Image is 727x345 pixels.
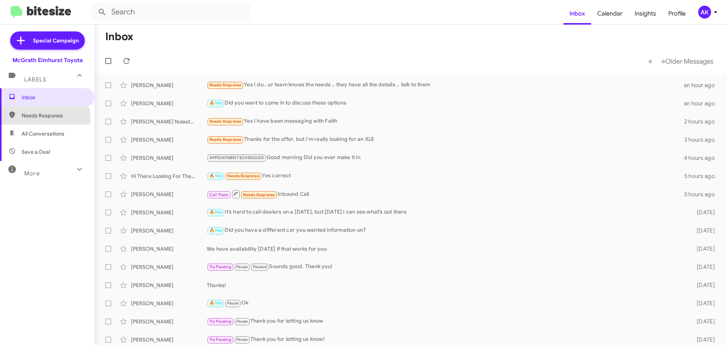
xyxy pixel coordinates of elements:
div: [DATE] [685,227,721,234]
div: Yes I do.. ur team knows the needs .. they have all the details .. talk to them [207,81,684,89]
div: [DATE] [685,263,721,271]
div: [PERSON_NAME] Nolastname122950582 [131,118,207,125]
span: 🔥 Hot [209,101,222,106]
span: 🔥 Hot [209,173,222,178]
div: Thank you for letting us know [207,317,685,326]
div: AK [698,6,711,19]
div: [DATE] [685,318,721,325]
a: Inbox [563,3,591,25]
span: Try Pausing [209,337,231,342]
span: Special Campaign [33,37,79,44]
div: 3 hours ago [684,136,721,144]
div: [DATE] [685,245,721,253]
a: Insights [629,3,662,25]
span: Pause [236,264,248,269]
div: [PERSON_NAME] [131,336,207,343]
div: [PERSON_NAME] [131,154,207,162]
div: [PERSON_NAME] [131,281,207,289]
div: [PERSON_NAME] [131,263,207,271]
span: Pause [236,319,248,324]
div: Yes correct [207,172,684,180]
div: 4 hours ago [684,154,721,162]
span: Needs Response [22,112,86,119]
div: Sounds good. Thank you! [207,262,685,271]
div: Thanks for the offer, but I'm really looking for an XLE [207,135,684,144]
span: Save a Deal [22,148,50,156]
div: 5 hours ago [684,190,721,198]
div: We have availability [DATE] if that works for you [207,245,685,253]
div: [PERSON_NAME] [131,100,207,107]
div: Inbound Call [207,189,684,199]
span: All Conversations [22,130,64,137]
span: Inbox [22,94,86,101]
div: [DATE] [685,300,721,307]
div: Yes I have been messaging with Faith [207,117,684,126]
a: Special Campaign [10,31,85,50]
div: [PERSON_NAME] [131,300,207,307]
div: 2 hours ago [684,118,721,125]
div: Hi There Looking For The Otd On This Vehicle [131,172,207,180]
nav: Page navigation example [644,53,718,69]
div: 5 hours ago [684,172,721,180]
span: Labels [24,76,46,83]
div: [PERSON_NAME] [131,227,207,234]
span: 🔥 Hot [209,210,222,215]
span: 🔥 Hot [209,301,222,306]
button: Next [657,53,718,69]
span: Paused [253,264,267,269]
span: Pause [236,337,248,342]
h1: Inbox [105,31,133,43]
span: « [648,56,652,66]
div: [PERSON_NAME] [131,136,207,144]
div: an hour ago [684,100,721,107]
input: Search [92,3,251,21]
span: Call Them [209,192,229,197]
span: Pause [227,301,239,306]
span: Needs Response [227,173,259,178]
a: Profile [662,3,692,25]
div: [PERSON_NAME] [131,190,207,198]
div: [DATE] [685,281,721,289]
span: More [24,170,40,177]
button: Previous [644,53,657,69]
span: Try Pausing [209,319,231,324]
span: Needs Response [209,137,242,142]
div: [PERSON_NAME] [131,81,207,89]
span: Needs Response [209,119,242,124]
div: Did you have a different car you wanted information on? [207,226,685,235]
div: an hour ago [684,81,721,89]
div: Did you want to come in to discuss these options [207,99,684,108]
div: Thank you for letting us know! [207,335,685,344]
button: AK [692,6,719,19]
div: McGrath Elmhurst Toyota [12,56,83,64]
div: [PERSON_NAME] [131,245,207,253]
span: Older Messages [665,57,713,66]
div: [PERSON_NAME] [131,209,207,216]
div: Ok [207,299,685,308]
div: [PERSON_NAME] [131,318,207,325]
span: 🔥 Hot [209,228,222,233]
span: Needs Response [243,192,275,197]
span: Try Pausing [209,264,231,269]
div: Good morning Did you ever make it in [207,153,684,162]
span: Needs Response [209,83,242,87]
div: [DATE] [685,209,721,216]
span: » [661,56,665,66]
div: Thanks! [207,281,685,289]
div: It’s hard to call dealers on a [DATE], but [DATE] I can see what’s out there [207,208,685,217]
a: Calendar [591,3,629,25]
div: [DATE] [685,336,721,343]
span: APPOINTMENT SCHEDULED [209,155,264,160]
